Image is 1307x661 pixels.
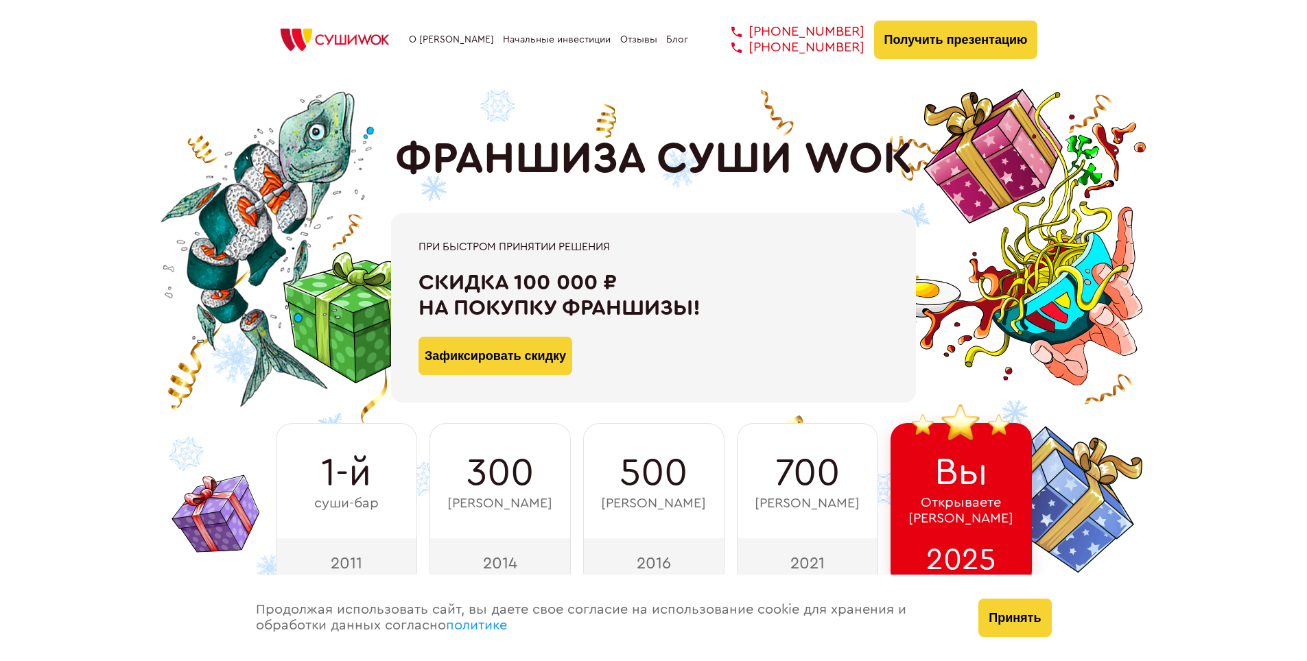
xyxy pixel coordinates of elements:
[270,25,400,55] img: СУШИWOK
[908,495,1013,527] span: Открываете [PERSON_NAME]
[419,337,572,375] button: Зафиксировать скидку
[314,496,379,512] span: суши-бар
[467,451,534,495] span: 300
[447,496,552,512] span: [PERSON_NAME]
[666,34,688,45] a: Блог
[620,451,687,495] span: 500
[276,538,417,588] div: 2011
[737,538,878,588] div: 2021
[503,34,611,45] a: Начальные инвестиции
[755,496,860,512] span: [PERSON_NAME]
[978,599,1051,637] button: Принять
[934,450,988,494] span: Вы
[775,451,840,495] span: 700
[409,34,494,45] a: О [PERSON_NAME]
[891,538,1032,588] div: 2025
[711,40,864,56] a: [PHONE_NUMBER]
[583,538,725,588] div: 2016
[321,451,371,495] span: 1-й
[419,270,888,321] div: Скидка 100 000 ₽ на покупку франшизы!
[711,24,864,40] a: [PHONE_NUMBER]
[446,618,507,632] a: политике
[620,34,657,45] a: Отзывы
[395,134,912,184] h1: ФРАНШИЗА СУШИ WOK
[601,496,706,512] span: [PERSON_NAME]
[874,21,1038,59] button: Получить презентацию
[242,575,965,661] div: Продолжая использовать сайт, вы даете свое согласие на использование cookie для хранения и обрабо...
[429,538,571,588] div: 2014
[419,241,888,253] div: При быстром принятии решения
